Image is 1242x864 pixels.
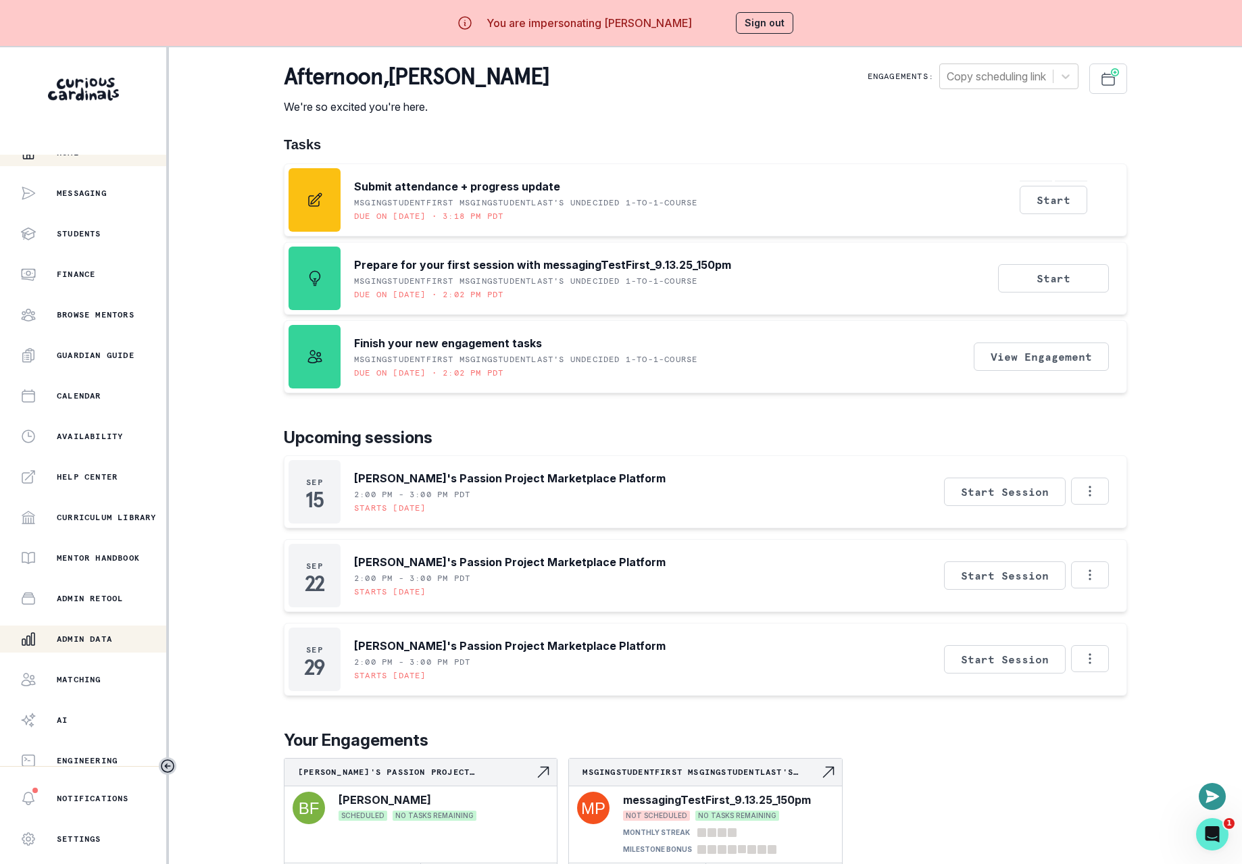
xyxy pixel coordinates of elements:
[582,767,820,778] p: msgingStudentFirst msgingStudentLast's Undecided 1-to-1-course
[393,811,476,821] span: NO TASKS REMAINING
[57,593,123,604] p: Admin Retool
[354,276,697,286] p: msgingStudentFirst msgingStudentLast's Undecided 1-to-1-course
[284,99,549,115] p: We're so excited you're here.
[868,71,934,82] p: Engagements:
[1071,645,1109,672] button: Options
[1071,478,1109,505] button: Options
[339,792,431,808] p: [PERSON_NAME]
[159,757,176,775] button: Toggle sidebar
[57,834,101,844] p: Settings
[1071,561,1109,588] button: Options
[339,811,387,821] span: SCHEDULED
[623,828,690,838] p: MONTHLY STREAK
[487,15,692,31] p: You are impersonating [PERSON_NAME]
[998,264,1109,293] button: Start
[354,354,697,365] p: msgingStudentFirst msgingStudentLast's Undecided 1-to-1-course
[944,478,1066,506] button: Start Session
[354,257,731,273] p: Prepare for your first session with messagingTestFirst_9.13.25_150pm
[354,586,426,597] p: Starts [DATE]
[57,269,95,280] p: Finance
[354,573,470,584] p: 2:00 PM - 3:00 PM PDT
[535,764,551,780] svg: Navigate to engagement page
[944,645,1066,674] button: Start Session
[305,577,324,590] p: 22
[354,489,470,500] p: 2:00 PM - 3:00 PM PDT
[354,178,560,195] p: Submit attendance + progress update
[304,661,325,674] p: 29
[57,390,101,401] p: Calendar
[1089,63,1127,94] button: Schedule Sessions
[305,493,323,507] p: 15
[57,188,107,199] p: Messaging
[354,335,542,351] p: Finish your new engagement tasks
[1196,818,1228,850] iframe: Intercom live chat
[57,634,112,644] p: Admin Data
[57,431,123,442] p: Availability
[623,811,690,821] span: NOT SCHEDULED
[623,844,692,855] p: MILESTONE BONUS
[57,472,118,482] p: Help Center
[820,764,837,780] svg: Navigate to engagement page
[306,477,323,488] p: Sep
[306,644,323,655] p: Sep
[284,759,557,827] a: [PERSON_NAME]'s Passion Project Marketplace PlatformNavigate to engagement page[PERSON_NAME]SCHED...
[57,512,157,523] p: Curriculum Library
[354,211,503,222] p: Due on [DATE] • 3:18 PM PDT
[354,554,666,570] p: [PERSON_NAME]'s Passion Project Marketplace Platform
[354,638,666,654] p: [PERSON_NAME]'s Passion Project Marketplace Platform
[48,78,119,101] img: Curious Cardinals Logo
[736,12,793,34] button: Sign out
[284,136,1127,153] h1: Tasks
[354,503,426,513] p: Starts [DATE]
[354,670,426,681] p: Starts [DATE]
[354,289,503,300] p: Due on [DATE] • 2:02 PM PDT
[306,561,323,571] p: Sep
[354,367,503,378] p: Due on [DATE] • 2:02 PM PDT
[57,553,140,563] p: Mentor Handbook
[284,426,1127,450] p: Upcoming sessions
[354,470,666,486] p: [PERSON_NAME]'s Passion Project Marketplace Platform
[974,342,1109,371] button: View Engagement
[57,350,134,361] p: Guardian Guide
[569,759,841,857] a: msgingStudentFirst msgingStudentLast's Undecided 1-to-1-courseNavigate to engagement pagemessagin...
[944,561,1066,590] button: Start Session
[284,63,549,91] p: afternoon , [PERSON_NAME]
[293,792,325,824] img: svg
[57,793,129,804] p: Notifications
[354,657,470,667] p: 2:00 PM - 3:00 PM PDT
[57,755,118,766] p: Engineering
[1020,186,1087,214] button: Start
[57,674,101,685] p: Matching
[57,715,68,726] p: AI
[695,811,779,821] span: NO TASKS REMAINING
[577,792,610,824] img: svg
[284,728,1127,753] p: Your Engagements
[623,792,811,808] p: messagingTestFirst_9.13.25_150pm
[57,309,134,320] p: Browse Mentors
[354,197,697,208] p: msgingStudentFirst msgingStudentLast's Undecided 1-to-1-course
[298,767,535,778] p: [PERSON_NAME]'s Passion Project Marketplace Platform
[57,228,101,239] p: Students
[1199,783,1226,810] button: Open or close messaging widget
[1224,818,1235,829] span: 1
